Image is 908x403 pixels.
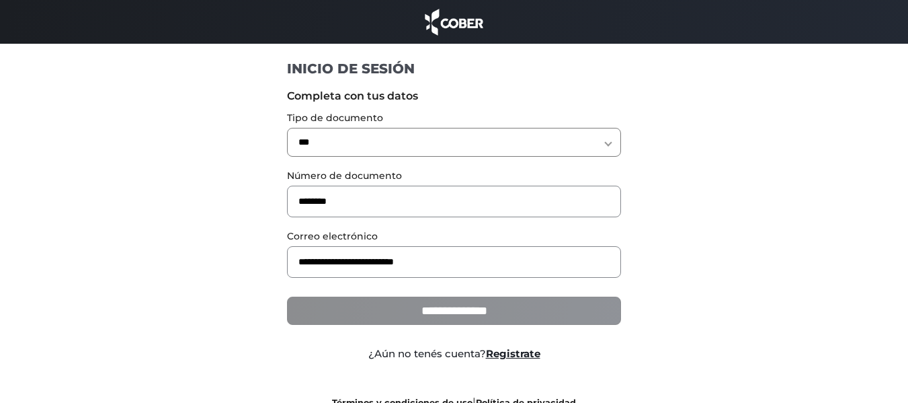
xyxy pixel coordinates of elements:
h1: INICIO DE SESIÓN [287,60,621,77]
label: Completa con tus datos [287,88,621,104]
a: Registrate [486,347,540,360]
label: Número de documento [287,169,621,183]
label: Correo electrónico [287,229,621,244]
div: ¿Aún no tenés cuenta? [277,346,631,362]
img: cober_marca.png [421,7,487,37]
label: Tipo de documento [287,111,621,125]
